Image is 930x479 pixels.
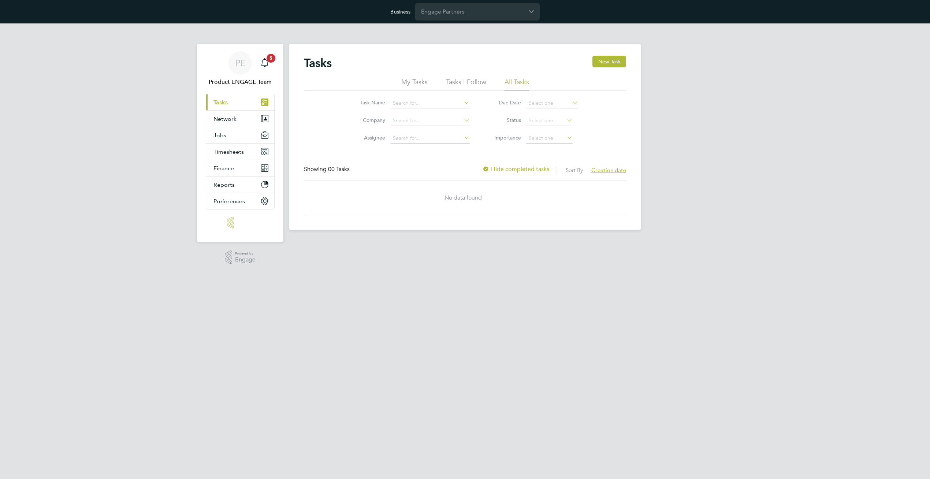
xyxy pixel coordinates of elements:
input: Search for... [390,133,470,144]
input: Select one [526,133,573,144]
label: Hide completed tasks [482,166,549,173]
span: Creation date [591,167,626,174]
label: Due Date [488,99,521,106]
a: 5 [257,51,272,75]
button: Timesheets [206,144,274,160]
button: New Task [592,56,626,67]
input: Search for... [390,116,470,126]
a: PEProduct ENGAGE Team [206,51,275,86]
span: PE [235,58,246,68]
button: Preferences [206,193,274,209]
span: Network [213,115,237,122]
span: Engage [235,257,256,263]
span: Preferences [213,198,245,205]
label: Sort By [566,167,583,174]
button: Finance [206,160,274,176]
label: Importance [488,134,521,141]
h2: Tasks [304,56,332,70]
label: Business [390,8,410,15]
li: Tasks I Follow [446,78,486,91]
label: Company [352,117,385,123]
span: Powered by [235,250,256,257]
label: Status [488,117,521,123]
input: Select one [526,116,573,126]
span: Tasks [213,99,228,106]
span: Reports [213,181,235,188]
a: Go to home page [206,217,275,229]
a: Powered byEngage [225,250,256,264]
span: 5 [267,54,275,63]
label: Task Name [352,99,385,106]
span: Timesheets [213,148,244,155]
button: Jobs [206,127,274,143]
span: Finance [213,165,234,172]
span: Product ENGAGE Team [206,78,275,86]
a: Tasks [206,94,274,110]
span: Jobs [213,132,226,139]
img: engage-logo-retina.png [227,217,253,229]
div: Showing [304,166,351,173]
div: No data found [304,194,622,202]
li: My Tasks [401,78,428,91]
button: Reports [206,177,274,193]
input: Select one [526,98,578,108]
label: Assignee [352,134,385,141]
span: 00 Tasks [328,166,350,173]
button: Network [206,111,274,127]
nav: Main navigation [197,44,283,242]
li: All Tasks [505,78,529,91]
input: Search for... [390,98,470,108]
